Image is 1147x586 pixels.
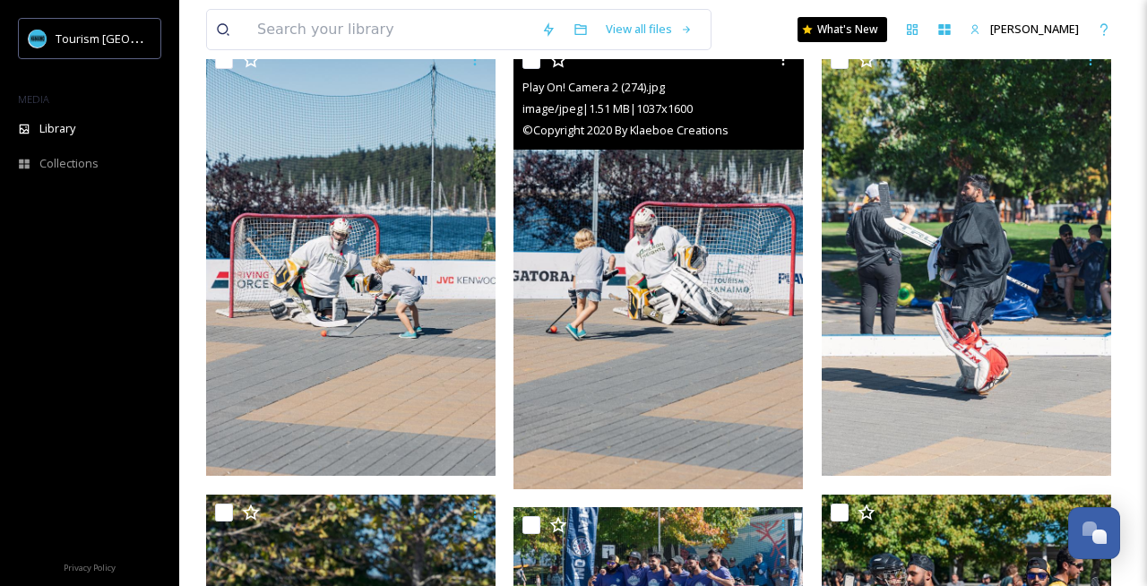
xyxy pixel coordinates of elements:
[798,17,887,42] a: What's New
[522,122,729,138] span: © Copyright 2020 By Klaeboe Creations
[56,30,216,47] span: Tourism [GEOGRAPHIC_DATA]
[248,10,532,49] input: Search your library
[522,79,665,95] span: Play On! Camera 2 (274).jpg
[206,42,496,476] img: Play On! Camera 2 (275).jpg
[29,30,47,47] img: tourism_nanaimo_logo.jpeg
[18,92,49,106] span: MEDIA
[522,100,693,116] span: image/jpeg | 1.51 MB | 1037 x 1600
[597,12,702,47] a: View all files
[39,120,75,137] span: Library
[822,42,1111,476] img: Play On! Camera 2 (273).jpg
[513,42,803,488] img: Play On! Camera 2 (274).jpg
[64,562,116,573] span: Privacy Policy
[39,155,99,172] span: Collections
[64,556,116,577] a: Privacy Policy
[990,21,1079,37] span: [PERSON_NAME]
[1068,507,1120,559] button: Open Chat
[961,12,1088,47] a: [PERSON_NAME]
